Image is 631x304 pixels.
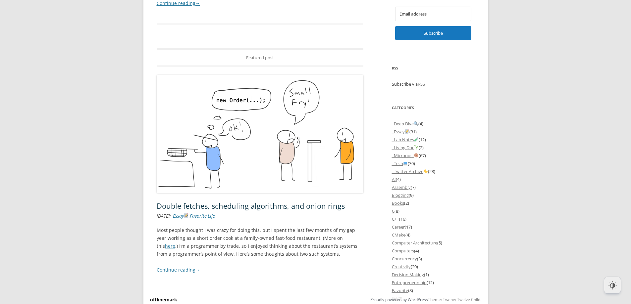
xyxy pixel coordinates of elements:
h3: RSS [392,64,475,72]
div: Featured post [157,48,364,67]
li: (7) [392,183,475,191]
a: Concurrency [392,256,417,262]
li: (9) [392,191,475,199]
i: : , , [157,213,215,219]
a: _Lab Notes [392,137,419,143]
img: 🌱 [414,145,418,150]
a: Continue reading→ [157,267,200,273]
h3: Categories [392,104,475,112]
a: _Essay [171,213,189,219]
input: Email address [395,7,471,21]
a: Creativity [392,264,411,270]
img: 🍪 [414,153,418,157]
li: (31) [392,128,475,136]
a: Entrepreneurship [392,280,427,285]
li: (8) [392,286,475,294]
img: 🔍 [414,121,418,126]
li: (12) [392,136,475,144]
a: _Essay [392,129,410,135]
a: _Tech [392,160,408,166]
a: _Deep Dive [392,121,419,127]
a: _Micropost [392,152,419,158]
img: 💻 [403,161,407,165]
li: (2) [392,199,475,207]
li: (17) [392,223,475,231]
li: (30) [392,159,475,167]
img: 🐤 [423,169,428,173]
a: _Twitter Archive [392,168,428,174]
p: Most people thought I was crazy for doing this, but I spent the last few months of my gap year wo... [157,226,364,258]
li: (1) [392,271,475,279]
a: Computers [392,248,414,254]
li: (4) [392,120,475,128]
a: here [165,243,175,249]
li: (5) [392,239,475,247]
li: (2) [392,144,475,152]
a: AI [392,176,396,182]
a: _Living Doc [392,145,419,151]
li: (28) [392,167,475,175]
a: Proudly powered by WordPress [370,297,428,302]
li: (2) [392,294,475,302]
a: Life [208,213,215,219]
li: (8) [392,207,475,215]
a: Career [392,224,405,230]
a: Assembly [392,184,411,190]
img: 📝 [405,129,409,134]
a: RSS [418,81,425,87]
a: Double fetches, scheduling algorithms, and onion rings [157,201,345,211]
a: Favorite [190,213,207,219]
li: (4) [392,231,475,239]
a: C++ [392,216,399,222]
li: (4) [392,175,475,183]
a: offlinemark [150,296,177,303]
time: [DATE] [157,213,170,219]
li: (3) [392,255,475,263]
p: Subscribe via [392,80,475,88]
li: (16) [392,215,475,223]
img: 🧪 [414,137,418,142]
a: CMake [392,232,405,238]
li: (67) [392,152,475,159]
li: (20) [392,263,475,271]
a: Books [392,200,404,206]
a: C [392,208,394,214]
li: (12) [392,279,475,286]
a: Computer Architecture [392,240,437,246]
a: Decision Making [392,272,424,278]
li: (4) [392,247,475,255]
img: 📝 [184,213,188,218]
div: Theme: Twenty Twelve Child. [283,295,481,304]
a: Favorite [392,287,408,293]
span: → [195,267,200,273]
a: Blogging [392,192,409,198]
button: Subscribe [395,26,471,40]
